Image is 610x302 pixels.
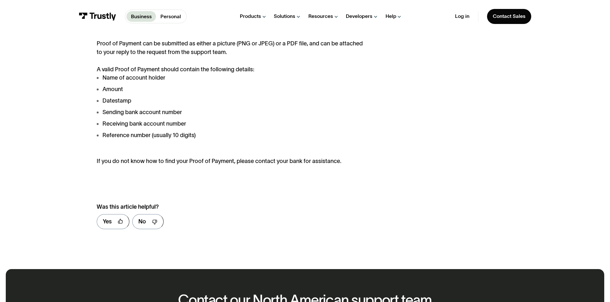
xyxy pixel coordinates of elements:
li: Datestamp [97,97,365,105]
a: Contact Sales [487,9,531,24]
div: Contact Sales [493,13,525,19]
div: Was this article helpful? [97,203,349,211]
div: Yes [103,217,112,226]
li: Name of account holder [97,74,365,82]
li: Amount [97,85,365,94]
div: Resources [308,13,333,19]
img: Trustly Logo [79,12,116,20]
p: Business [131,13,152,20]
div: Developers [346,13,372,19]
p: Personal [160,13,181,20]
li: Receiving bank account number [97,120,365,128]
li: Sending bank account number [97,108,365,117]
a: No [132,214,164,229]
a: Yes [97,214,129,229]
a: Business [126,11,156,22]
a: Log in [455,13,469,19]
li: Reference number (usually 10 digits) [97,131,365,140]
a: Personal [156,11,185,22]
div: No [138,217,146,226]
div: Help [386,13,396,19]
div: Solutions [274,13,295,19]
div: Products [240,13,261,19]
